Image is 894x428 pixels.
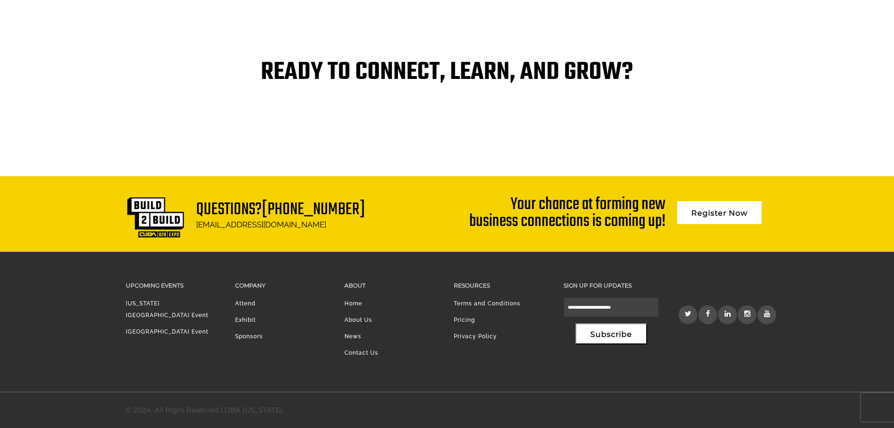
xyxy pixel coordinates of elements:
a: Pricing [454,317,475,323]
a: [PHONE_NUMBER] [262,196,365,223]
a: Sponsors [235,333,263,340]
button: Subscribe [575,323,647,344]
a: Terms and Conditions [454,300,520,307]
h3: Company [235,280,330,291]
a: Contact Us [344,350,378,356]
h1: Questions? [196,202,365,218]
em: Submit [138,289,170,302]
textarea: Type your message and click 'Submit' [12,142,171,281]
div: © 2024. All Right Reserved OJBA [US_STATE]. [126,404,284,416]
h1: READY TO CONNECT, LEARN, AND GROW? [126,58,769,87]
a: About Us [344,317,372,323]
input: Enter your email address [12,115,171,135]
a: [EMAIL_ADDRESS][DOMAIN_NAME] [196,220,326,229]
a: Privacy Policy [454,333,497,340]
h3: About [344,280,440,291]
div: Leave a message [49,53,158,65]
div: Your chance at forming new business connections is coming up! [466,196,665,230]
input: Enter your last name [12,87,171,108]
a: Attend [235,300,256,307]
a: Register Now [677,201,762,224]
h3: Upcoming Events [126,280,221,291]
h3: Sign up for updates [564,280,659,291]
a: [GEOGRAPHIC_DATA] Event [126,328,208,335]
a: Exhibit [235,317,256,323]
h3: Resources [454,280,549,291]
div: Minimize live chat window [154,5,176,27]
